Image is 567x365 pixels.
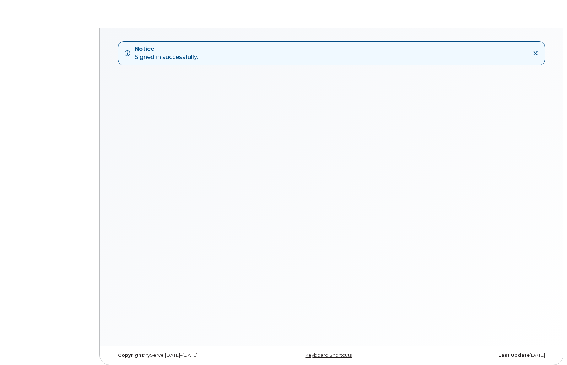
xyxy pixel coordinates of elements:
div: MyServe [DATE]–[DATE] [113,353,259,358]
strong: Last Update [498,353,530,358]
strong: Copyright [118,353,144,358]
div: Signed in successfully. [135,45,198,61]
strong: Notice [135,45,198,53]
div: [DATE] [404,353,550,358]
a: Keyboard Shortcuts [305,353,352,358]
